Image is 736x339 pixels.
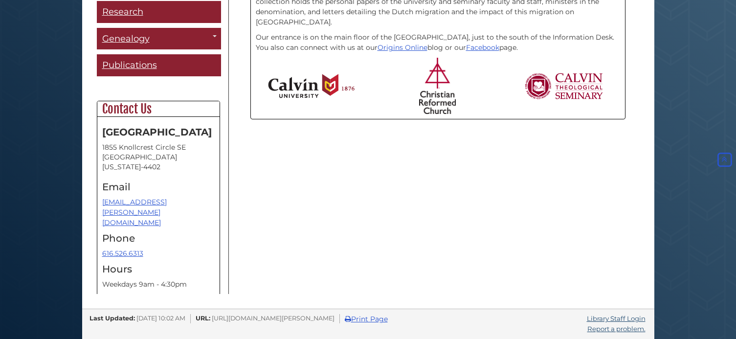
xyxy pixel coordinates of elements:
h4: Hours [102,264,215,274]
h4: Phone [102,233,215,244]
a: Report a problem. [587,325,646,333]
a: [EMAIL_ADDRESS][PERSON_NAME][DOMAIN_NAME] [102,198,167,227]
span: [URL][DOMAIN_NAME][PERSON_NAME] [212,315,335,322]
address: 1855 Knollcrest Circle SE [GEOGRAPHIC_DATA][US_STATE]-4402 [102,142,215,172]
span: URL: [196,315,210,322]
span: Publications [102,60,157,70]
a: Research [97,1,221,23]
a: 616.526.6313 [102,249,143,258]
a: Library Staff Login [587,315,646,322]
span: [DATE] 10:02 AM [136,315,185,322]
img: Calvin Theological Seminary [524,73,603,99]
a: Genealogy [97,28,221,50]
span: Genealogy [102,33,150,44]
a: Facebook [466,43,499,52]
h4: Email [102,181,215,192]
p: Our entrance is on the main floor of the [GEOGRAPHIC_DATA], just to the south of the Information ... [256,32,620,53]
i: Print Page [345,316,351,322]
img: Calvin University [268,74,355,98]
img: Christian Reformed Church [419,58,456,114]
strong: [GEOGRAPHIC_DATA] [102,126,212,138]
span: Last Updated: [89,315,135,322]
h2: Contact Us [97,101,220,117]
a: Origins Online [378,43,427,52]
a: Print Page [345,315,388,323]
a: Back to Top [715,156,734,164]
p: Weekdays 9am - 4:30pm [102,279,215,290]
span: Research [102,6,143,17]
a: Publications [97,54,221,76]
